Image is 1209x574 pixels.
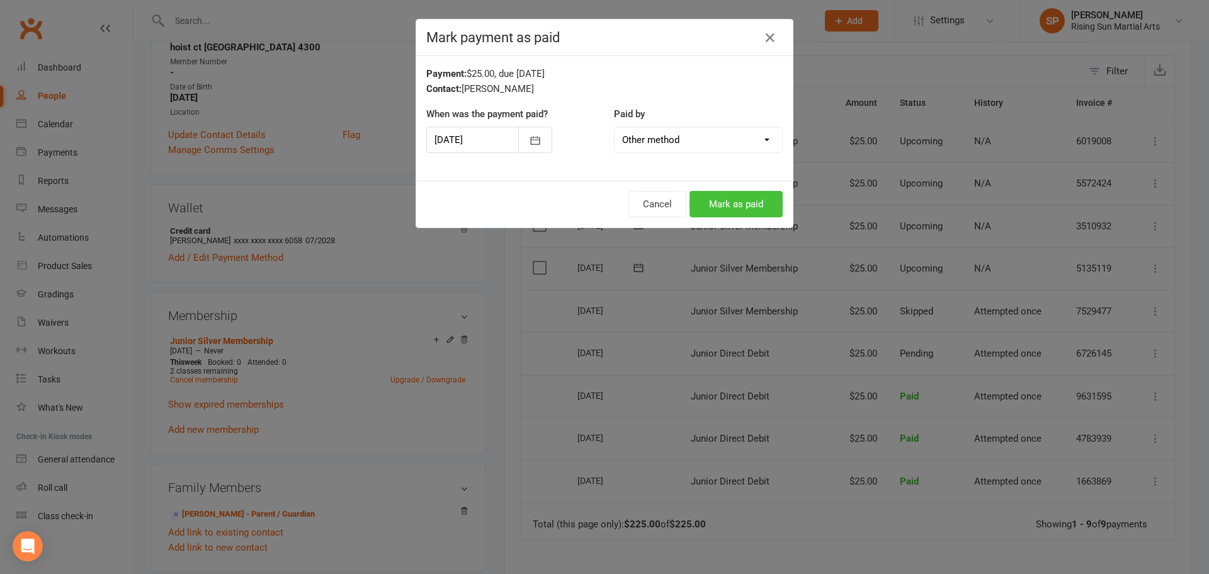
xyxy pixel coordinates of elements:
[614,106,645,122] label: Paid by
[628,191,686,217] button: Cancel
[426,106,548,122] label: When was the payment paid?
[760,28,780,48] button: Close
[426,30,783,45] h4: Mark payment as paid
[426,66,783,81] div: $25.00, due [DATE]
[426,68,467,79] strong: Payment:
[690,191,783,217] button: Mark as paid
[426,81,783,96] div: [PERSON_NAME]
[13,531,43,561] div: Open Intercom Messenger
[426,83,462,95] strong: Contact:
